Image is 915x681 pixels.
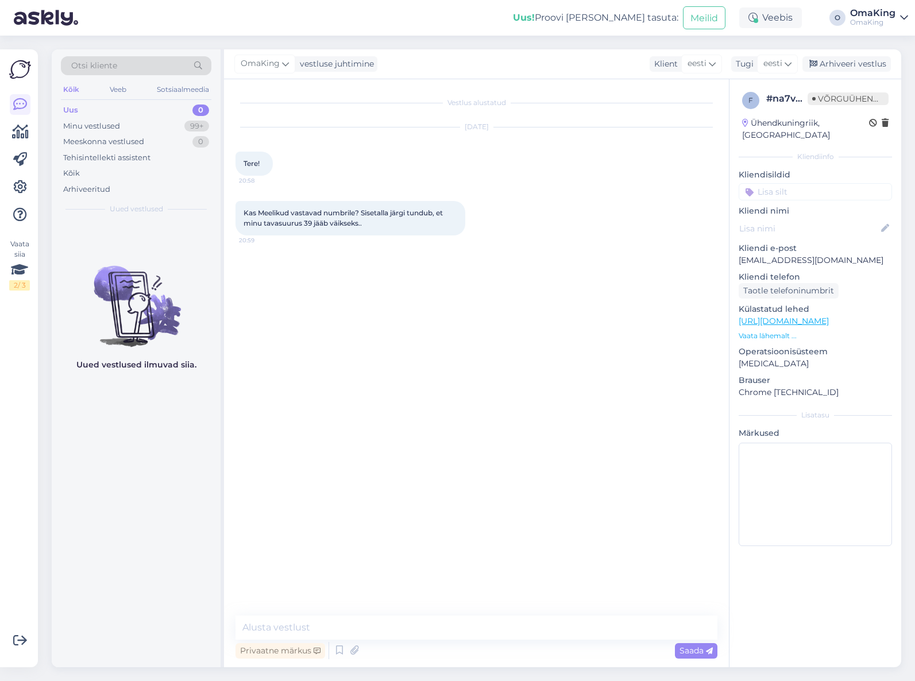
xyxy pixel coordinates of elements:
font: 99+ [190,121,203,130]
font: OmaKing [850,7,895,18]
font: Operatsioonisüsteem [739,346,828,357]
font: Kas Meelikud vastavad numbrile? Sisetalla järgi tundub, et minu tavasuurus 39 jääb väikseks.. [244,208,445,227]
font: Võrguühenduseta [818,94,907,104]
font: Lisatasu [801,411,829,419]
font: Kliendi telefon [739,272,800,282]
font: Kliendisildid [739,169,790,180]
font: 0 [198,105,203,114]
font: Veebis [762,12,793,23]
button: Meilid [683,6,725,29]
font: Tehisintellekti assistent [63,153,150,162]
input: Lisa silt [739,183,892,200]
font: Ühendkuningriik, [GEOGRAPHIC_DATA] [742,118,830,140]
font: Tugi [736,59,754,69]
font: Veeb [110,85,126,94]
font: f [748,96,753,105]
font: eesti [688,58,706,68]
font: Kliendiinfo [797,152,834,161]
font: eesti [763,58,782,68]
font: Uued vestlused ilmuvad siia. [76,359,196,370]
font: # [766,93,773,104]
font: Brauser [739,375,770,385]
font: Kliendi e-post [739,243,797,253]
font: na7vbtem [773,93,821,104]
font: Meilid [690,13,718,24]
font: Külastatud lehed [739,304,809,314]
font: 20:59 [239,237,254,244]
font: Meeskonna vestlused [63,137,144,146]
font: Sotsiaalmeedia [157,85,209,94]
font: Privaatne märkus [240,645,311,656]
font: Uued vestlused [110,204,163,213]
font: [DATE] [465,122,489,131]
input: Lisa nimi [739,222,879,235]
font: Klient [654,59,678,69]
font: [EMAIL_ADDRESS][DOMAIN_NAME] [739,255,883,265]
font: OmaKing [241,58,280,68]
font: OmaKing [850,18,883,26]
a: [URL][DOMAIN_NAME] [739,316,829,326]
font: Proovi [PERSON_NAME] tasuta: [535,12,678,23]
font: [MEDICAL_DATA] [739,358,809,369]
font: Saada [680,645,704,656]
font: Kõik [63,168,80,177]
font: 2 [14,281,18,289]
font: Taotle telefoninumbrit [743,285,834,296]
font: Uus [63,105,78,114]
font: Vaata siia [10,239,29,258]
font: 20:58 [239,177,254,184]
font: Tere! [244,159,260,168]
font: / 3 [18,281,26,289]
font: Otsi kliente [71,60,117,71]
font: Minu vestlused [63,121,120,130]
font: vestluse juhtimine [300,59,374,69]
img: Vestlusi pole [52,245,221,349]
img: Askly logo [9,59,31,80]
font: Kõik [63,85,79,94]
font: Kliendi nimi [739,206,789,216]
font: 0 [198,137,203,146]
font: Arhiveeritud [63,184,110,194]
font: Märkused [739,428,779,438]
font: Uus! [513,12,535,23]
font: Arhiveeri vestlus [820,59,886,69]
font: O [835,13,840,22]
font: Vaata lähemalt ... [739,331,797,340]
a: OmaKingOmaKing [850,9,908,27]
font: Chrome [TECHNICAL_ID] [739,387,839,397]
font: Vestlus alustatud [447,98,506,107]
